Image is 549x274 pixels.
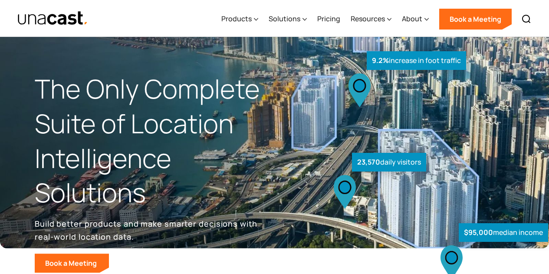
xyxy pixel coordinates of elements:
h1: The Only Complete Suite of Location Intelligence Solutions [35,72,275,210]
p: Build better products and make smarter decisions with real-world location data. [35,217,260,243]
div: Products [221,1,258,37]
div: Solutions [269,13,300,24]
a: Book a Meeting [439,9,512,30]
a: Book a Meeting [35,254,109,273]
img: Unacast text logo [17,11,88,26]
div: daily visitors [352,153,426,172]
div: increase in foot traffic [367,51,466,70]
img: Search icon [521,14,532,24]
div: Solutions [269,1,307,37]
div: Resources [351,13,385,24]
strong: $95,000 [464,228,493,237]
strong: 23,570 [357,157,380,167]
a: Pricing [317,1,340,37]
a: home [17,11,88,26]
strong: 9.2% [372,56,389,65]
div: About [402,13,422,24]
div: median income [459,223,548,242]
div: Products [221,13,252,24]
div: About [402,1,429,37]
div: Resources [351,1,391,37]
